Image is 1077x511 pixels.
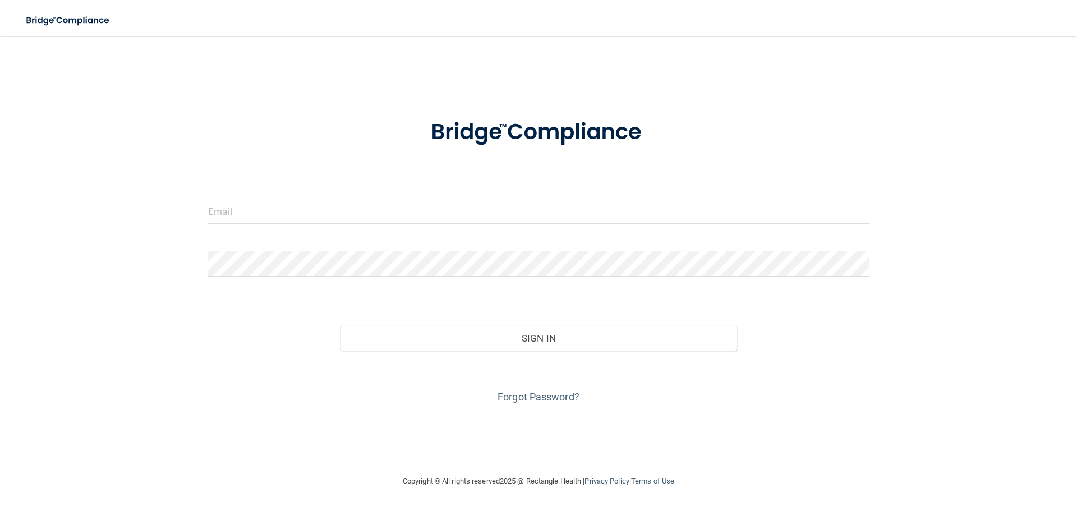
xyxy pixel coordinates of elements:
[17,9,120,32] img: bridge_compliance_login_screen.278c3ca4.svg
[340,326,737,351] button: Sign In
[208,199,869,224] input: Email
[631,477,674,485] a: Terms of Use
[584,477,629,485] a: Privacy Policy
[408,103,669,162] img: bridge_compliance_login_screen.278c3ca4.svg
[334,463,743,499] div: Copyright © All rights reserved 2025 @ Rectangle Health | |
[498,391,579,403] a: Forgot Password?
